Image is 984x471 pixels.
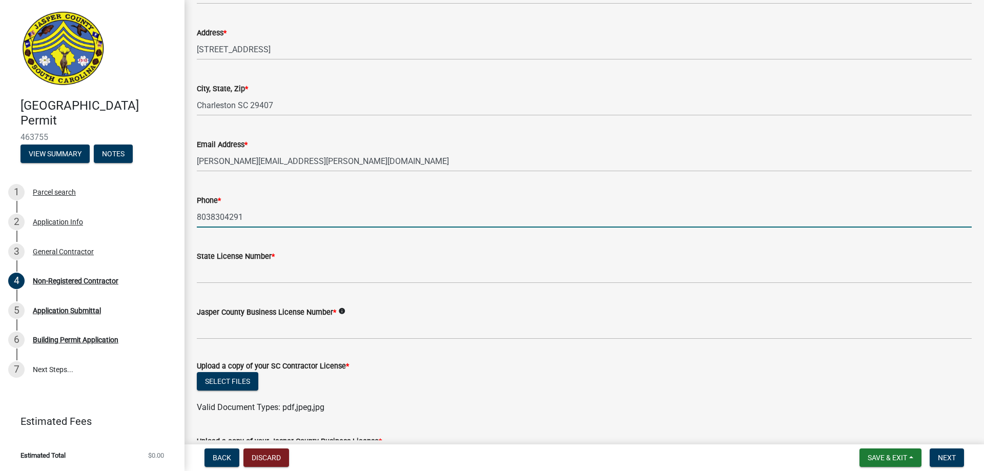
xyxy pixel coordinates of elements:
[8,302,25,319] div: 5
[868,454,907,462] span: Save & Exit
[197,30,227,37] label: Address
[8,184,25,200] div: 1
[8,361,25,378] div: 7
[20,132,164,142] span: 463755
[197,372,258,391] button: Select files
[938,454,956,462] span: Next
[338,308,345,315] i: info
[20,452,66,459] span: Estimated Total
[20,145,90,163] button: View Summary
[94,145,133,163] button: Notes
[197,363,349,370] label: Upload a copy of your SC Contractor License
[8,332,25,348] div: 6
[213,454,231,462] span: Back
[8,411,168,432] a: Estimated Fees
[33,218,83,226] div: Application Info
[33,248,94,255] div: General Contractor
[33,336,118,343] div: Building Permit Application
[197,86,248,93] label: City, State, Zip
[197,438,382,445] label: Upload a copy of your Jasper County Business License
[197,309,336,316] label: Jasper County Business License Number
[94,150,133,158] wm-modal-confirm: Notes
[20,11,106,88] img: Jasper County, South Carolina
[930,448,964,467] button: Next
[243,448,289,467] button: Discard
[859,448,921,467] button: Save & Exit
[33,277,118,284] div: Non-Registered Contractor
[197,141,248,149] label: Email Address
[33,307,101,314] div: Application Submittal
[197,402,324,412] span: Valid Document Types: pdf,jpeg,jpg
[148,452,164,459] span: $0.00
[8,273,25,289] div: 4
[8,243,25,260] div: 3
[8,214,25,230] div: 2
[197,197,221,204] label: Phone
[20,98,176,128] h4: [GEOGRAPHIC_DATA] Permit
[20,150,90,158] wm-modal-confirm: Summary
[204,448,239,467] button: Back
[197,253,275,260] label: State License Number
[33,189,76,196] div: Parcel search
